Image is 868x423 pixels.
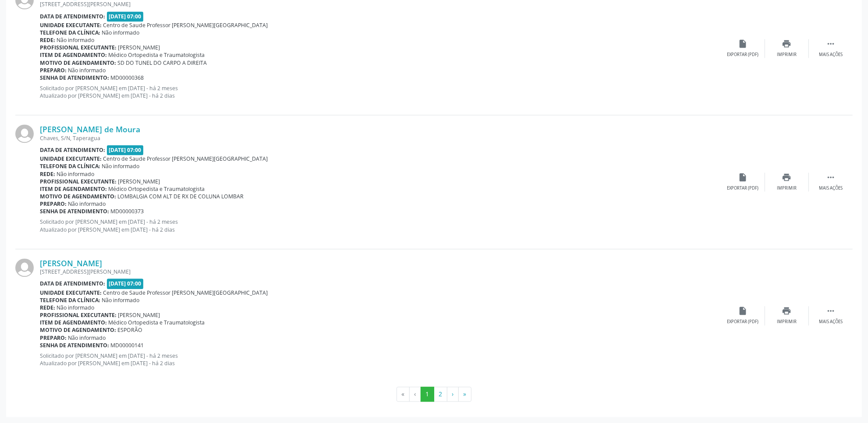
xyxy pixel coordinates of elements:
[102,162,140,170] span: Não informado
[103,21,268,29] span: Centro de Saude Professor [PERSON_NAME][GEOGRAPHIC_DATA]
[40,51,107,59] b: Item de agendamento:
[40,13,105,20] b: Data de atendimento:
[40,170,55,178] b: Rede:
[40,59,116,67] b: Motivo de agendamento:
[68,334,106,342] span: Não informado
[109,319,205,326] span: Médico Ortopedista e Traumatologista
[40,352,721,367] p: Solicitado por [PERSON_NAME] em [DATE] - há 2 meses Atualizado por [PERSON_NAME] em [DATE] - há 2...
[40,218,721,233] p: Solicitado por [PERSON_NAME] em [DATE] - há 2 meses Atualizado por [PERSON_NAME] em [DATE] - há 2...
[782,39,792,49] i: print
[738,306,748,316] i: insert_drive_file
[111,74,144,81] span: MD00000368
[103,289,268,296] span: Centro de Saude Professor [PERSON_NAME][GEOGRAPHIC_DATA]
[57,36,95,44] span: Não informado
[57,170,95,178] span: Não informado
[819,185,843,191] div: Mais ações
[40,268,721,275] div: [STREET_ADDRESS][PERSON_NAME]
[434,387,447,402] button: Go to page 2
[738,39,748,49] i: insert_drive_file
[40,334,67,342] b: Preparo:
[782,306,792,316] i: print
[118,44,160,51] span: [PERSON_NAME]
[819,319,843,325] div: Mais ações
[738,173,748,182] i: insert_drive_file
[40,134,721,142] div: Chaves, S/N, Taperagua
[40,193,116,200] b: Motivo de agendamento:
[777,319,797,325] div: Imprimir
[40,311,117,319] b: Profissional executante:
[107,145,144,155] span: [DATE] 07:00
[118,193,244,200] span: LOMBALGIA COM ALT DE RX DE COLUNA LOMBAR
[819,52,843,58] div: Mais ações
[40,296,100,304] b: Telefone da clínica:
[40,289,102,296] b: Unidade executante:
[40,178,117,185] b: Profissional executante:
[118,59,207,67] span: SD DO TUNEL DO CARPO A DIREITA
[40,155,102,162] b: Unidade executante:
[40,200,67,208] b: Preparo:
[447,387,459,402] button: Go to next page
[109,51,205,59] span: Médico Ortopedista e Traumatologista
[40,342,109,349] b: Senha de atendimento:
[458,387,471,402] button: Go to last page
[40,258,102,268] a: [PERSON_NAME]
[40,0,721,8] div: [STREET_ADDRESS][PERSON_NAME]
[109,185,205,193] span: Médico Ortopedista e Traumatologista
[118,311,160,319] span: [PERSON_NAME]
[111,342,144,349] span: MD00000141
[118,178,160,185] span: [PERSON_NAME]
[826,39,836,49] i: 
[40,280,105,287] b: Data de atendimento:
[40,319,107,326] b: Item de agendamento:
[57,304,95,311] span: Não informado
[777,52,797,58] div: Imprimir
[40,185,107,193] b: Item de agendamento:
[777,185,797,191] div: Imprimir
[40,124,140,134] a: [PERSON_NAME] de Moura
[40,74,109,81] b: Senha de atendimento:
[15,258,34,277] img: img
[40,326,116,334] b: Motivo de agendamento:
[118,326,143,334] span: ESPORÃO
[15,387,853,402] ul: Pagination
[40,29,100,36] b: Telefone da clínica:
[727,185,759,191] div: Exportar (PDF)
[68,200,106,208] span: Não informado
[727,319,759,325] div: Exportar (PDF)
[111,208,144,215] span: MD00000373
[40,85,721,99] p: Solicitado por [PERSON_NAME] em [DATE] - há 2 meses Atualizado por [PERSON_NAME] em [DATE] - há 2...
[107,11,144,21] span: [DATE] 07:00
[40,44,117,51] b: Profissional executante:
[421,387,434,402] button: Go to page 1
[782,173,792,182] i: print
[15,124,34,143] img: img
[727,52,759,58] div: Exportar (PDF)
[40,162,100,170] b: Telefone da clínica:
[107,278,144,289] span: [DATE] 07:00
[40,208,109,215] b: Senha de atendimento:
[102,29,140,36] span: Não informado
[826,306,836,316] i: 
[40,21,102,29] b: Unidade executante:
[102,296,140,304] span: Não informado
[826,173,836,182] i: 
[103,155,268,162] span: Centro de Saude Professor [PERSON_NAME][GEOGRAPHIC_DATA]
[40,146,105,154] b: Data de atendimento:
[40,304,55,311] b: Rede:
[40,36,55,44] b: Rede:
[68,67,106,74] span: Não informado
[40,67,67,74] b: Preparo:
